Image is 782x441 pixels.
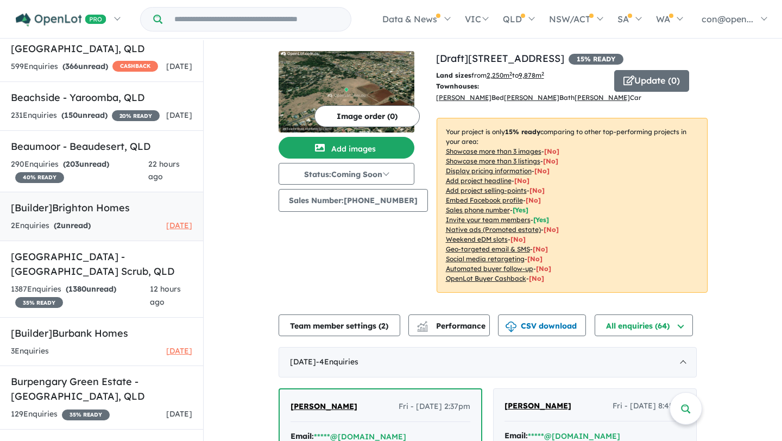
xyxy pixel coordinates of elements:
span: Fri - [DATE] 2:37pm [399,400,470,413]
div: 599 Enquir ies [11,60,158,73]
strong: ( unread) [61,110,108,120]
span: [DATE] [166,61,192,71]
span: 40 % READY [15,172,64,183]
u: [PERSON_NAME] [575,93,630,102]
input: Try estate name, suburb, builder or developer [165,8,349,31]
u: Invite your team members [446,216,531,224]
u: Sales phone number [446,206,510,214]
u: Showcase more than 3 listings [446,157,540,165]
span: 20 % READY [112,110,160,121]
u: Showcase more than 3 images [446,147,541,155]
span: 1380 [68,284,86,294]
h5: Bamboo Estate - [GEOGRAPHIC_DATA] , QLD [11,27,192,56]
button: All enquiries (64) [595,314,693,336]
div: 1387 Enquir ies [11,283,150,309]
span: con@open... [702,14,753,24]
span: 2 [56,220,61,230]
span: 203 [66,159,79,169]
span: 15 % READY [569,54,623,65]
span: 35 % READY [15,297,63,308]
u: Social media retargeting [446,255,525,263]
b: Townhouses: [436,82,479,90]
p: Bed Bath Car [436,81,606,103]
strong: ( unread) [66,284,116,294]
b: Land sizes [436,71,471,79]
u: Add project selling-points [446,186,527,194]
p: from [436,70,606,81]
sup: 2 [509,71,512,77]
span: CASHBACK [112,61,158,72]
button: Add images [279,137,414,159]
img: download icon [506,322,516,332]
h5: [Builder] Brighton Homes [11,200,192,215]
h5: Beachside - Yaroomba , QLD [11,90,192,105]
span: 2 [381,321,386,331]
span: [No] [544,225,559,234]
span: [ No ] [544,147,559,155]
u: [PERSON_NAME] [436,93,491,102]
span: - 4 Enquir ies [316,357,358,367]
strong: ( unread) [62,61,108,71]
span: [ No ] [529,186,545,194]
strong: Email: [504,431,528,440]
span: 35 % READY [62,409,110,420]
u: 2,250 m [487,71,512,79]
div: 231 Enquir ies [11,109,160,122]
img: 49 Cawdor Road - Highfields [279,51,414,133]
a: [PERSON_NAME] [504,400,571,413]
u: Native ads (Promoted estate) [446,225,541,234]
button: Update (0) [614,70,689,92]
h5: [GEOGRAPHIC_DATA] - [GEOGRAPHIC_DATA] Scrub , QLD [11,249,192,279]
u: Embed Facebook profile [446,196,523,204]
u: Display pricing information [446,167,532,175]
span: [ No ] [514,177,529,185]
span: Performance [419,321,485,331]
button: CSV download [498,314,586,336]
div: 3 Enquir ies [11,345,49,358]
div: 129 Enquir ies [11,408,110,421]
u: Automated buyer follow-up [446,264,533,273]
span: [DATE] [166,110,192,120]
h5: Beaumoor - Beaudesert , QLD [11,139,192,154]
span: [No] [529,274,544,282]
strong: ( unread) [54,220,91,230]
span: Fri - [DATE] 8:45am [613,400,685,413]
span: [ No ] [526,196,541,204]
span: [DATE] [166,409,192,419]
span: [PERSON_NAME] [291,401,357,411]
span: [No] [536,264,551,273]
span: [ Yes ] [513,206,528,214]
span: [DATE] [166,220,192,230]
u: Geo-targeted email & SMS [446,245,530,253]
button: Status:Coming Soon [279,163,414,185]
span: [ No ] [543,157,558,165]
button: Image order (0) [314,105,420,127]
u: 9,878 m [519,71,544,79]
strong: Email: [291,431,314,441]
div: 290 Enquir ies [11,158,148,184]
span: [ Yes ] [533,216,549,224]
span: [PERSON_NAME] [504,401,571,411]
sup: 2 [541,71,544,77]
b: 15 % ready [505,128,540,136]
span: [ No ] [534,167,550,175]
h5: [Builder] Burbank Homes [11,326,192,341]
span: [DATE] [166,346,192,356]
u: Add project headline [446,177,512,185]
span: [No] [527,255,543,263]
span: 12 hours ago [150,284,181,307]
u: OpenLot Buyer Cashback [446,274,526,282]
span: to [512,71,544,79]
span: [No] [533,245,548,253]
u: [PERSON_NAME] [504,93,559,102]
div: [DATE] [279,347,697,377]
button: Performance [408,314,490,336]
img: line-chart.svg [417,321,427,327]
span: [No] [510,235,526,243]
a: [Draft][STREET_ADDRESS] [436,52,564,65]
span: 150 [64,110,78,120]
u: Weekend eDM slots [446,235,508,243]
strong: ( unread) [63,159,109,169]
a: [PERSON_NAME] [291,400,357,413]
